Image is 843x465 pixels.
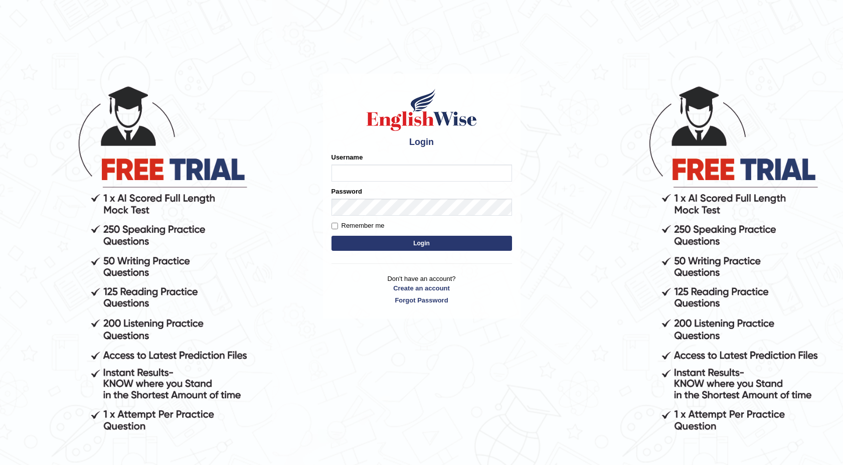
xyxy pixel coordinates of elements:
[331,295,512,305] a: Forgot Password
[331,236,512,251] button: Login
[331,283,512,293] a: Create an account
[331,187,362,196] label: Password
[331,152,363,162] label: Username
[331,223,338,229] input: Remember me
[365,87,479,132] img: Logo of English Wise sign in for intelligent practice with AI
[331,274,512,305] p: Don't have an account?
[331,137,512,147] h4: Login
[331,221,385,231] label: Remember me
